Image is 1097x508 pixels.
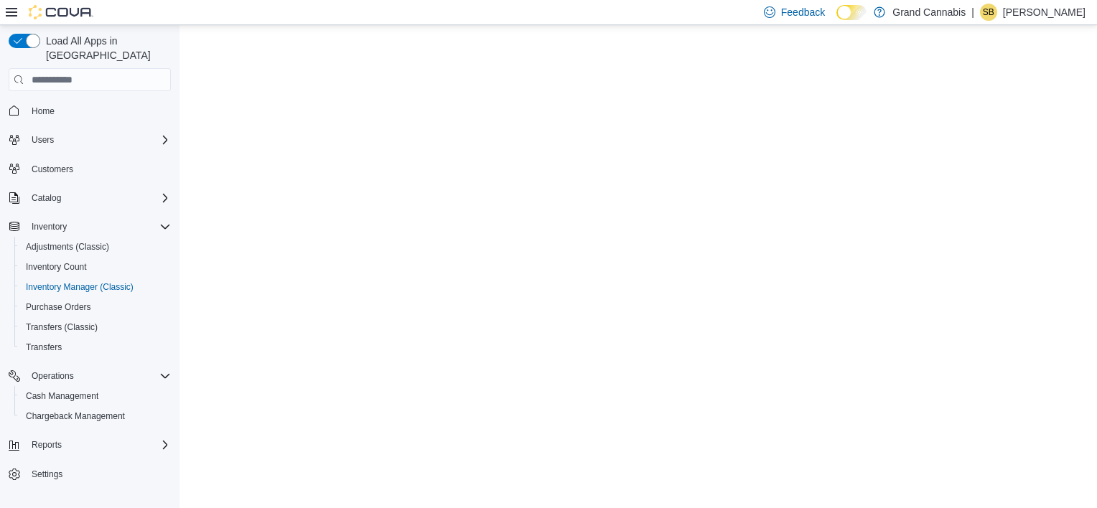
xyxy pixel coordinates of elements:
[20,238,115,255] a: Adjustments (Classic)
[14,406,177,426] button: Chargeback Management
[3,435,177,455] button: Reports
[40,34,171,62] span: Load All Apps in [GEOGRAPHIC_DATA]
[971,4,974,21] p: |
[3,100,177,121] button: Home
[20,408,131,425] a: Chargeback Management
[26,261,87,273] span: Inventory Count
[26,301,91,313] span: Purchase Orders
[26,390,98,402] span: Cash Management
[20,339,171,356] span: Transfers
[26,160,171,178] span: Customers
[26,410,125,422] span: Chargeback Management
[26,241,109,253] span: Adjustments (Classic)
[1003,4,1086,21] p: [PERSON_NAME]
[20,278,139,296] a: Inventory Manager (Classic)
[26,342,62,353] span: Transfers
[26,281,134,293] span: Inventory Manager (Classic)
[20,238,171,255] span: Adjustments (Classic)
[32,192,61,204] span: Catalog
[3,159,177,179] button: Customers
[26,466,68,483] a: Settings
[836,20,837,21] span: Dark Mode
[26,131,60,149] button: Users
[20,298,171,316] span: Purchase Orders
[26,161,79,178] a: Customers
[29,5,93,19] img: Cova
[20,298,97,316] a: Purchase Orders
[3,366,177,386] button: Operations
[20,408,171,425] span: Chargeback Management
[3,130,177,150] button: Users
[26,367,80,385] button: Operations
[14,337,177,357] button: Transfers
[20,319,103,336] a: Transfers (Classic)
[26,218,171,235] span: Inventory
[26,101,171,119] span: Home
[781,5,825,19] span: Feedback
[20,258,93,276] a: Inventory Count
[26,367,171,385] span: Operations
[26,131,171,149] span: Users
[26,189,171,207] span: Catalog
[32,439,62,451] span: Reports
[3,188,177,208] button: Catalog
[836,5,867,20] input: Dark Mode
[32,469,62,480] span: Settings
[14,386,177,406] button: Cash Management
[32,370,74,382] span: Operations
[26,436,67,453] button: Reports
[20,278,171,296] span: Inventory Manager (Classic)
[26,103,60,120] a: Home
[14,297,177,317] button: Purchase Orders
[14,257,177,277] button: Inventory Count
[32,134,54,146] span: Users
[14,317,177,337] button: Transfers (Classic)
[26,321,98,333] span: Transfers (Classic)
[20,387,171,405] span: Cash Management
[26,218,73,235] button: Inventory
[14,277,177,297] button: Inventory Manager (Classic)
[3,464,177,484] button: Settings
[983,4,994,21] span: SB
[892,4,966,21] p: Grand Cannabis
[32,105,55,117] span: Home
[20,339,67,356] a: Transfers
[20,319,171,336] span: Transfers (Classic)
[14,237,177,257] button: Adjustments (Classic)
[3,217,177,237] button: Inventory
[26,436,171,453] span: Reports
[980,4,997,21] div: Samantha Bailey
[20,258,171,276] span: Inventory Count
[32,164,73,175] span: Customers
[32,221,67,232] span: Inventory
[26,189,67,207] button: Catalog
[26,465,171,483] span: Settings
[20,387,104,405] a: Cash Management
